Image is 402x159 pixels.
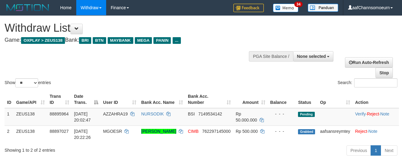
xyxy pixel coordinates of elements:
[249,51,293,62] div: PGA Site Balance /
[338,78,397,87] label: Search:
[353,108,399,126] td: · ·
[270,111,293,117] div: - - -
[298,112,314,117] span: Pending
[236,129,258,134] span: Rp 500.000
[15,78,38,87] select: Showentries
[101,91,139,108] th: User ID: activate to sort column ascending
[318,125,353,143] td: aafsansreymtey
[5,78,51,87] label: Show entries
[346,145,371,156] a: Previous
[188,111,195,116] span: BSI
[50,129,69,134] span: 88897027
[375,68,393,78] a: Stop
[47,91,72,108] th: Trans ID: activate to sort column ascending
[14,91,47,108] th: Game/API: activate to sort column ascending
[318,91,353,108] th: Op: activate to sort column ascending
[353,125,399,143] td: ·
[72,91,101,108] th: Date Trans.: activate to sort column descending
[345,57,393,68] a: Run Auto-Refresh
[141,111,164,116] a: NURSODIK
[103,111,128,116] span: AZZAHRA19
[233,91,268,108] th: Amount: activate to sort column ascending
[198,111,222,116] span: Copy 7149534142 to clipboard
[236,111,257,122] span: Rp 50.000.000
[5,108,14,126] td: 1
[5,3,51,12] img: MOTION_logo.png
[5,22,262,34] h1: Withdraw List
[108,37,133,44] span: MAYBANK
[297,54,326,59] span: None selected
[367,111,379,116] a: Reject
[371,145,381,156] a: 1
[173,37,181,44] span: ...
[139,91,185,108] th: Bank Acc. Name: activate to sort column ascending
[93,37,106,44] span: BTN
[141,129,176,134] a: [PERSON_NAME]
[355,111,366,116] a: Verify
[298,129,315,134] span: Grabbed
[14,125,47,143] td: ZEUS138
[14,108,47,126] td: ZEUS138
[293,51,334,62] button: None selected
[185,91,233,108] th: Bank Acc. Number: activate to sort column ascending
[74,111,91,122] span: [DATE] 20:02:47
[294,2,303,7] span: 34
[79,37,91,44] span: BRI
[21,37,65,44] span: OXPLAY > ZEUS138
[103,129,122,134] span: MGOESR
[188,129,199,134] span: CIMB
[50,111,69,116] span: 88895964
[202,129,231,134] span: Copy 762297145000 to clipboard
[380,111,389,116] a: Note
[270,128,293,134] div: - - -
[233,4,264,12] img: Feedback.jpg
[308,4,338,12] img: panduan.png
[296,91,318,108] th: Status
[355,129,367,134] a: Reject
[135,37,152,44] span: MEGA
[353,91,399,108] th: Action
[5,125,14,143] td: 2
[5,91,14,108] th: ID
[268,91,296,108] th: Balance
[5,145,163,153] div: Showing 1 to 2 of 2 entries
[74,129,91,140] span: [DATE] 20:22:26
[368,129,378,134] a: Note
[5,37,262,43] h4: Game: Bank:
[381,145,397,156] a: Next
[273,4,299,12] img: Button%20Memo.svg
[354,78,397,87] input: Search:
[153,37,171,44] span: PANIN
